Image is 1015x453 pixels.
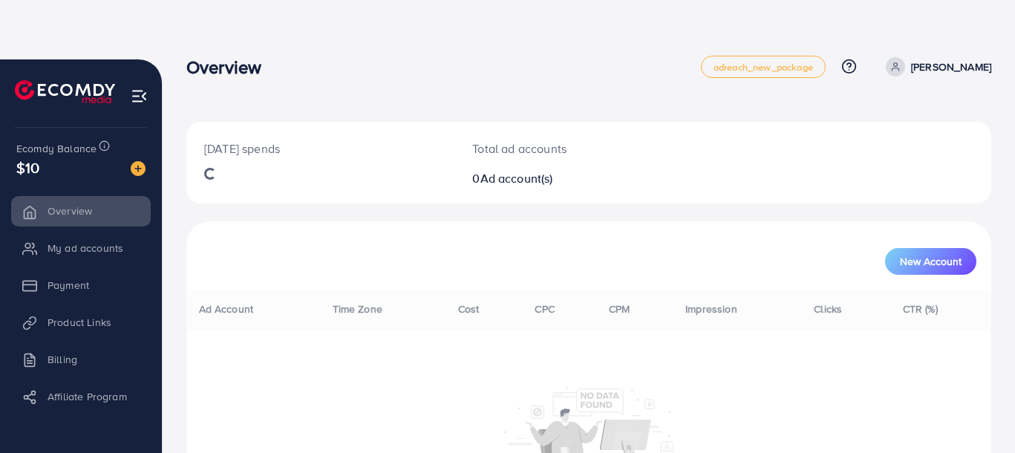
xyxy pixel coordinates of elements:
[885,248,976,275] button: New Account
[131,88,148,105] img: menu
[131,161,146,176] img: image
[204,140,437,157] p: [DATE] spends
[186,56,273,78] h3: Overview
[911,58,991,76] p: [PERSON_NAME]
[16,141,97,156] span: Ecomdy Balance
[15,80,115,103] img: logo
[880,57,991,76] a: [PERSON_NAME]
[714,62,813,72] span: adreach_new_package
[472,140,638,157] p: Total ad accounts
[480,170,553,186] span: Ad account(s)
[701,56,826,78] a: adreach_new_package
[900,256,962,267] span: New Account
[16,157,39,178] span: $10
[472,172,638,186] h2: 0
